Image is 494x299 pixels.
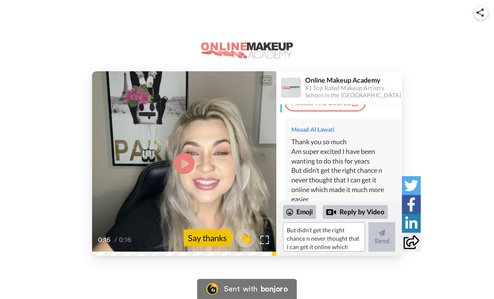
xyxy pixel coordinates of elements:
span: / [114,235,117,245]
button: 👏 [235,229,256,247]
div: Am super excited I have been wanting to do this for years [291,147,395,166]
span: 👏 [235,231,256,244]
div: CC [261,76,271,85]
div: Say thanks [184,229,231,246]
div: #1 Top Rated Makeup Artistry School in the [GEOGRAPHIC_DATA] [305,85,401,99]
div: Reply by Video [323,205,388,219]
div: Meaad Al Lawati [291,125,395,134]
span: 0:16 [98,235,113,245]
div: Thank you so much [291,137,395,147]
img: Full screen [260,236,269,244]
button: Send [368,222,395,252]
a: Bonjoro Logo [197,279,297,299]
div: Emoji [283,205,316,218]
img: logo [201,42,293,58]
div: Reply by Video [326,207,336,217]
img: ic_share.svg [476,8,484,17]
img: Profile Image [281,78,301,98]
span: 0:16 [119,235,134,245]
div: Online Makeup Academy [305,76,401,84]
div: But didn’t get the right chance n never thought that I can get it online which made it much more ... [291,166,395,204]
